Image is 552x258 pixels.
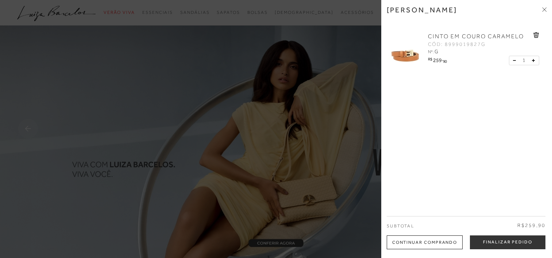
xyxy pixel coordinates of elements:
[387,5,458,14] h3: [PERSON_NAME]
[517,222,545,229] span: R$259,90
[433,57,442,63] span: 259
[470,235,545,249] button: Finalizar Pedido
[428,49,434,54] span: Nº:
[522,56,525,64] span: 1
[435,48,439,54] span: G
[428,33,524,40] span: CINTO EM COURO CARAMELO
[387,235,463,249] div: Continuar Comprando
[443,59,447,63] span: 90
[387,32,423,69] img: CINTO EM COURO CARAMELO
[428,32,524,41] a: CINTO EM COURO CARAMELO
[387,223,414,228] span: Subtotal
[428,57,432,61] i: R$
[442,57,447,61] i: ,
[428,41,486,48] span: CÓD: 8999019827G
